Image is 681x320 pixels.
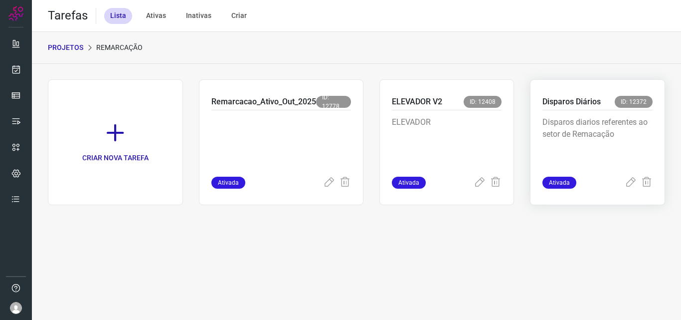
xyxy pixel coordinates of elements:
p: Remarcacao_Ativo_Out_2025 [211,96,316,108]
div: Inativas [180,8,217,24]
span: ID: 12778 [316,96,351,108]
img: avatar-user-boy.jpg [10,302,22,314]
p: Remarcação [96,42,143,53]
p: PROJETOS [48,42,83,53]
p: ELEVADOR V2 [392,96,442,108]
p: Disparos Diários [542,96,601,108]
a: CRIAR NOVA TAREFA [48,79,183,205]
div: Criar [225,8,253,24]
span: ID: 12372 [615,96,653,108]
span: Ativada [542,177,576,189]
span: Ativada [211,177,245,189]
div: Ativas [140,8,172,24]
p: CRIAR NOVA TAREFA [82,153,149,163]
p: Disparos diarios referentes ao setor de Remacação [542,116,653,166]
h2: Tarefas [48,8,88,23]
span: Ativada [392,177,426,189]
div: Lista [104,8,132,24]
img: Logo [8,6,23,21]
span: ID: 12408 [464,96,502,108]
p: ELEVADOR [392,116,502,166]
